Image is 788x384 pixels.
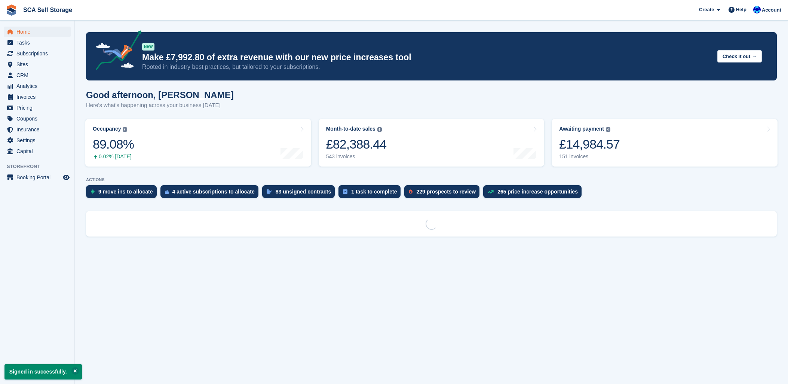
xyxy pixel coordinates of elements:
div: 9 move ins to allocate [98,189,153,195]
a: 1 task to complete [338,185,404,202]
a: menu [4,27,71,37]
span: Storefront [7,163,74,170]
div: 0.02% [DATE] [93,153,134,160]
span: Subscriptions [16,48,61,59]
img: price_increase_opportunities-93ffe204e8149a01c8c9dc8f82e8f89637d9d84a8eef4429ea346261dce0b2c0.svg [488,190,494,193]
div: £14,984.57 [559,137,620,152]
a: menu [4,92,71,102]
div: 229 prospects to review [416,189,476,195]
img: icon-info-grey-7440780725fd019a000dd9b08b2336e03edf1995a4989e88bcd33f0948082b44.svg [377,127,382,132]
a: menu [4,48,71,59]
img: move_ins_to_allocate_icon-fdf77a2bb77ea45bf5b3d319d69a93e2d87916cf1d5bf7949dd705db3b84f3ca.svg [91,189,95,194]
a: menu [4,113,71,124]
button: Check it out → [717,50,762,63]
img: task-75834270c22a3079a89374b754ae025e5fb1db73e45f91037f5363f120a921f8.svg [343,189,347,194]
span: Help [736,6,746,13]
p: Rooted in industry best practices, but tailored to your subscriptions. [142,63,711,71]
a: Month-to-date sales £82,388.44 543 invoices [319,119,545,167]
div: 89.08% [93,137,134,152]
a: 83 unsigned contracts [262,185,339,202]
a: 4 active subscriptions to allocate [160,185,262,202]
span: Settings [16,135,61,146]
p: ACTIONS [86,177,777,182]
a: 265 price increase opportunities [483,185,585,202]
a: 9 move ins to allocate [86,185,160,202]
a: SCA Self Storage [20,4,75,16]
a: 229 prospects to review [404,185,483,202]
a: Awaiting payment £14,984.57 151 invoices [552,119,778,167]
img: contract_signature_icon-13c848040528278c33f63329250d36e43548de30e8caae1d1a13099fd9432cc5.svg [267,189,272,194]
a: menu [4,172,71,183]
p: Make £7,992.80 of extra revenue with our new price increases tool [142,52,711,63]
div: 151 invoices [559,153,620,160]
span: Tasks [16,37,61,48]
span: Booking Portal [16,172,61,183]
span: Sites [16,59,61,70]
a: menu [4,37,71,48]
a: menu [4,81,71,91]
p: Signed in successfully. [4,364,82,380]
div: 1 task to complete [351,189,397,195]
a: menu [4,146,71,156]
div: 4 active subscriptions to allocate [172,189,255,195]
img: icon-info-grey-7440780725fd019a000dd9b08b2336e03edf1995a4989e88bcd33f0948082b44.svg [606,127,610,132]
h1: Good afternoon, [PERSON_NAME] [86,90,234,100]
span: Create [699,6,714,13]
a: menu [4,103,71,113]
span: Pricing [16,103,61,113]
span: Invoices [16,92,61,102]
img: Kelly Neesham [753,6,761,13]
a: menu [4,124,71,135]
div: Month-to-date sales [326,126,375,132]
div: £82,388.44 [326,137,387,152]
img: prospect-51fa495bee0391a8d652442698ab0144808aea92771e9ea1ae160a38d050c398.svg [409,189,413,194]
div: 83 unsigned contracts [276,189,331,195]
a: menu [4,135,71,146]
span: Capital [16,146,61,156]
img: active_subscription_to_allocate_icon-d502201f5373d7db506a760aba3b589e785aa758c864c3986d89f69b8ff3... [165,189,169,194]
div: 265 price increase opportunities [497,189,578,195]
span: Insurance [16,124,61,135]
span: CRM [16,70,61,80]
img: stora-icon-8386f47178a22dfd0bd8f6a31ec36ba5ce8667c1dd55bd0f319d3a0aa187defe.svg [6,4,17,16]
span: Account [762,6,781,14]
div: Occupancy [93,126,121,132]
a: Occupancy 89.08% 0.02% [DATE] [85,119,311,167]
a: menu [4,70,71,80]
a: Preview store [62,173,71,182]
a: menu [4,59,71,70]
p: Here's what's happening across your business [DATE] [86,101,234,110]
img: price-adjustments-announcement-icon-8257ccfd72463d97f412b2fc003d46551f7dbcb40ab6d574587a9cd5c0d94... [89,30,142,73]
span: Coupons [16,113,61,124]
span: Home [16,27,61,37]
span: Analytics [16,81,61,91]
div: 543 invoices [326,153,387,160]
div: Awaiting payment [559,126,604,132]
img: icon-info-grey-7440780725fd019a000dd9b08b2336e03edf1995a4989e88bcd33f0948082b44.svg [123,127,127,132]
div: NEW [142,43,154,51]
